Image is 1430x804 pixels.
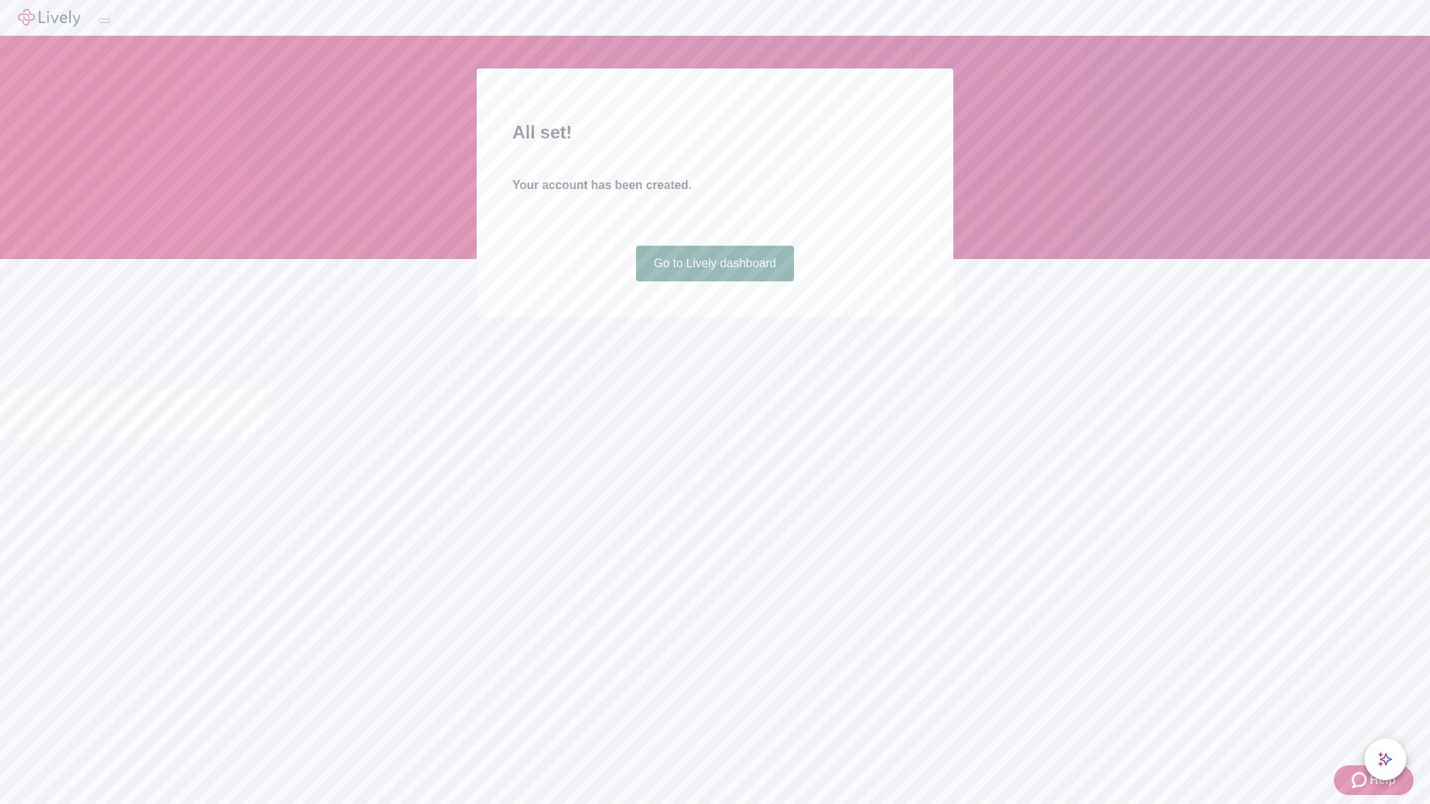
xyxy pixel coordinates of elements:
[636,246,795,281] a: Go to Lively dashboard
[1370,771,1396,789] span: Help
[18,9,80,27] img: Lively
[1364,738,1406,780] button: chat
[512,176,918,194] h4: Your account has been created.
[512,119,918,146] h2: All set!
[1378,752,1393,767] svg: Lively AI Assistant
[98,19,110,23] button: Log out
[1334,765,1414,795] button: Zendesk support iconHelp
[1352,771,1370,789] svg: Zendesk support icon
